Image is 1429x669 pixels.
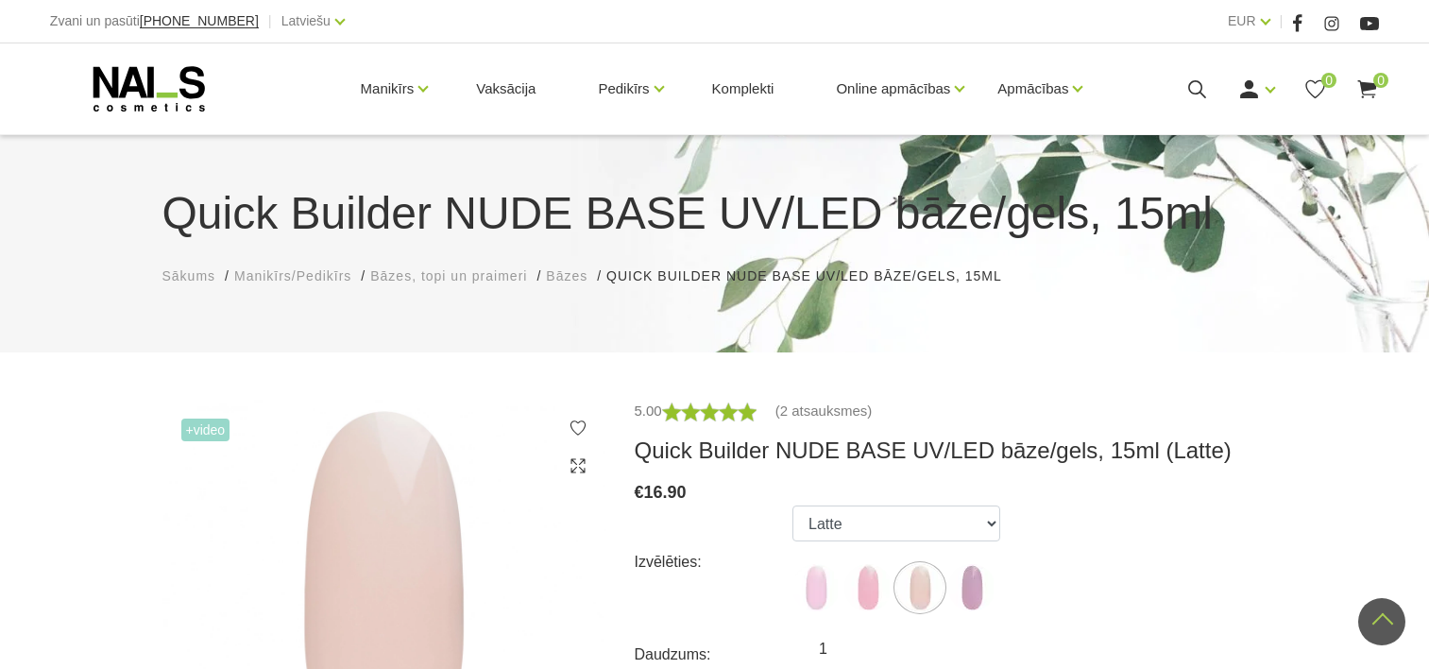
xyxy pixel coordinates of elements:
[606,266,1021,286] li: Quick Builder NUDE BASE UV/LED bāze/gels, 15ml
[234,268,351,283] span: Manikīrs/Pedikīrs
[697,43,790,134] a: Komplekti
[361,51,415,127] a: Manikīrs
[1228,9,1256,32] a: EUR
[997,51,1068,127] a: Apmācības
[140,14,259,28] a: [PHONE_NUMBER]
[50,9,259,33] div: Zvani un pasūti
[836,51,950,127] a: Online apmācības
[234,266,351,286] a: Manikīrs/Pedikīrs
[181,419,230,441] span: +Video
[635,547,793,577] div: Izvēlēties:
[635,437,1267,465] h3: Quick Builder NUDE BASE UV/LED bāze/gels, 15ml (Latte)
[370,266,527,286] a: Bāzes, topi un praimeri
[370,268,527,283] span: Bāzes, topi un praimeri
[1280,9,1284,33] span: |
[461,43,551,134] a: Vaksācija
[844,564,892,611] img: ...
[792,564,840,611] img: ...
[1321,73,1336,88] span: 0
[1373,73,1388,88] span: 0
[281,9,331,32] a: Latviešu
[635,403,662,419] span: 5.00
[1355,77,1379,101] a: 0
[598,51,649,127] a: Pedikīrs
[635,483,644,502] span: €
[948,564,995,611] img: ...
[896,564,944,611] img: ...
[162,266,216,286] a: Sākums
[1303,77,1327,101] a: 0
[162,180,1267,248] h1: Quick Builder NUDE BASE UV/LED bāze/gels, 15ml
[546,268,587,283] span: Bāzes
[775,400,873,422] a: (2 atsauksmes)
[140,13,259,28] span: [PHONE_NUMBER]
[268,9,272,33] span: |
[546,266,587,286] a: Bāzes
[644,483,687,502] span: 16.90
[162,268,216,283] span: Sākums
